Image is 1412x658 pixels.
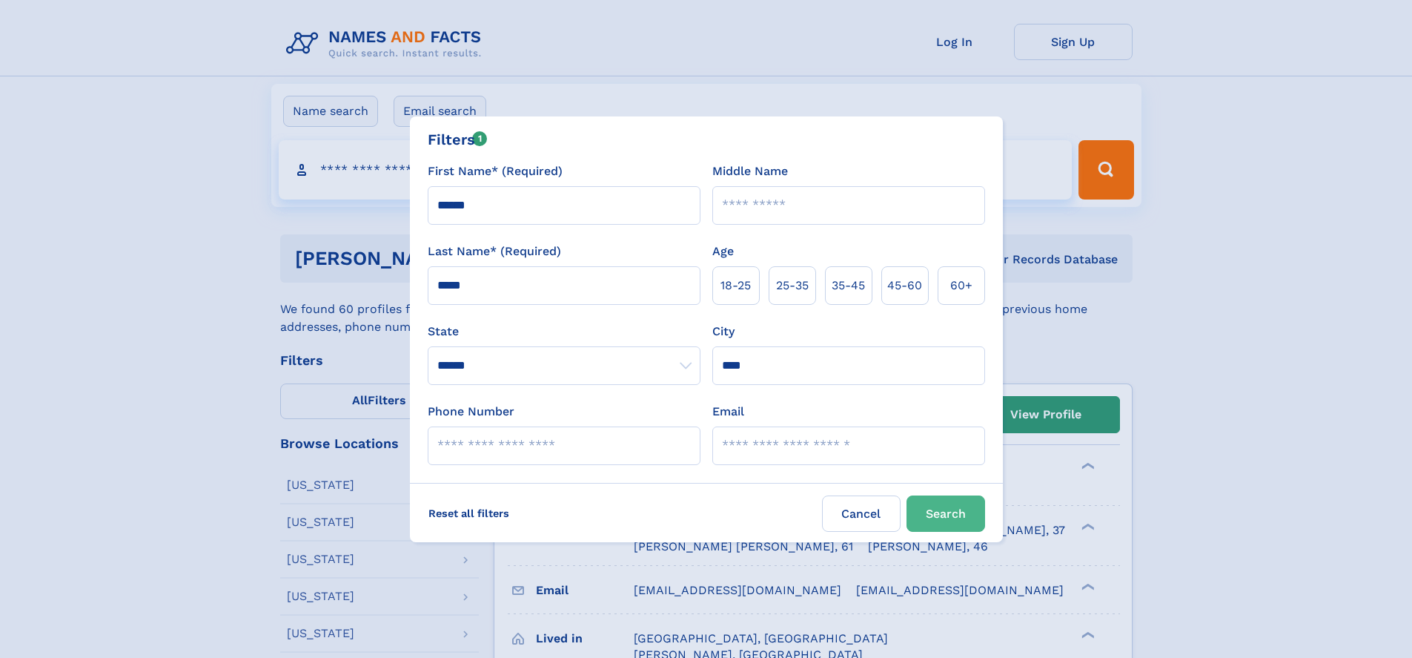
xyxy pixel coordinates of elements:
span: 45‑60 [887,277,922,295]
label: Phone Number [428,403,514,421]
label: City [712,323,735,340]
div: Filters [428,128,488,151]
span: 60+ [950,277,972,295]
label: Cancel [822,496,901,532]
label: Email [712,403,744,421]
label: State [428,323,700,340]
span: 25‑35 [776,277,809,295]
label: Last Name* (Required) [428,243,561,260]
span: 18‑25 [720,277,751,295]
label: Age [712,243,734,260]
label: Middle Name [712,162,788,180]
label: Reset all filters [419,496,519,531]
label: First Name* (Required) [428,162,563,180]
span: 35‑45 [832,277,865,295]
button: Search [906,496,985,532]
